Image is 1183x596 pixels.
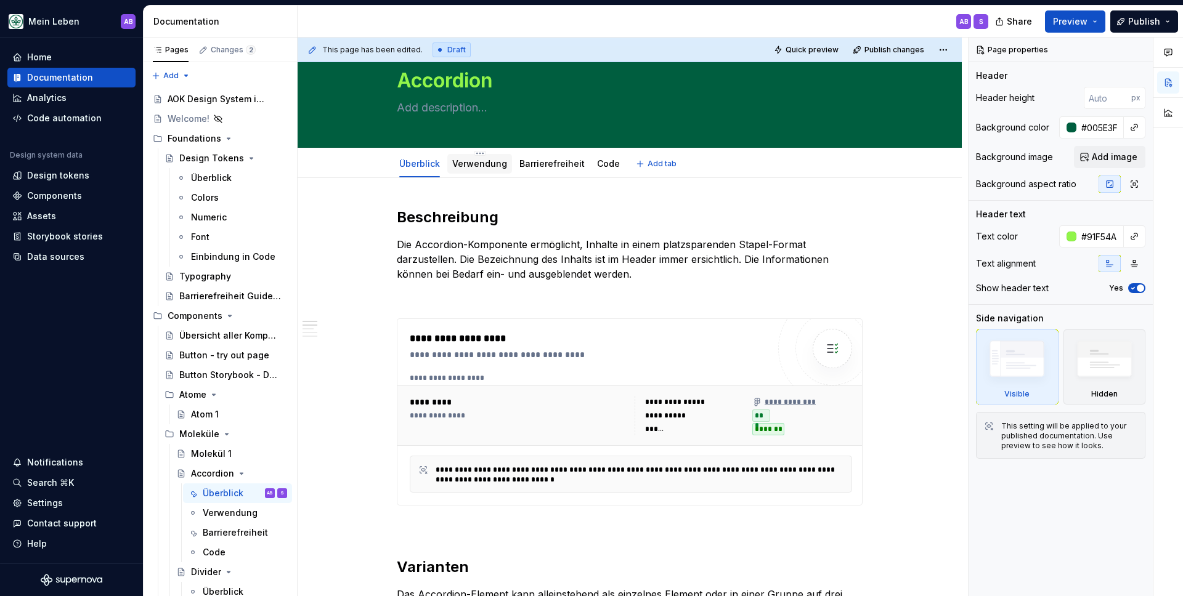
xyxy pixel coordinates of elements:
[864,45,924,55] span: Publish changes
[191,467,234,480] div: Accordion
[163,71,179,81] span: Add
[1076,225,1124,248] input: Auto
[191,448,232,460] div: Molekül 1
[203,487,243,499] div: Überblick
[160,365,292,385] a: Button Storybook - Durchstich!
[322,45,423,55] span: This page has been edited.
[519,158,585,169] a: Barrierefreiheit
[2,8,140,34] button: Mein LebenAB
[7,247,136,267] a: Data sources
[976,257,1036,270] div: Text alignment
[171,207,292,227] a: Numeric
[27,210,56,222] div: Assets
[976,282,1049,294] div: Show header text
[168,93,269,105] div: AOK Design System in Arbeit
[592,150,625,176] div: Code
[976,230,1018,243] div: Text color
[7,88,136,108] a: Analytics
[183,483,292,503] a: ÜberblickABS
[7,473,136,493] button: Search ⌘K
[7,493,136,513] a: Settings
[168,132,221,145] div: Foundations
[160,424,292,444] div: Moleküle
[1001,421,1137,451] div: This setting will be applied to your published documentation. Use preview to see how it looks.
[171,227,292,247] a: Font
[191,566,221,578] div: Divider
[1084,87,1131,109] input: Auto
[7,227,136,246] a: Storybook stories
[148,109,292,129] a: Welcome!
[171,405,292,424] a: Atom 1
[7,68,136,87] a: Documentation
[168,310,222,322] div: Components
[976,208,1026,220] div: Header text
[7,108,136,128] a: Code automation
[203,507,258,519] div: Verwendung
[27,71,93,84] div: Documentation
[183,503,292,523] a: Verwendung
[7,453,136,472] button: Notifications
[179,329,281,342] div: Übersicht aller Komponenten
[1053,15,1087,28] span: Preview
[397,557,863,577] h2: Varianten
[399,158,440,169] a: Überblick
[27,517,97,530] div: Contact support
[7,513,136,533] button: Contact support
[280,487,284,499] div: S
[148,306,292,326] div: Components
[211,45,256,55] div: Changes
[979,17,983,26] div: S
[394,66,860,95] textarea: Accordion
[597,158,620,169] a: Code
[27,251,84,263] div: Data sources
[171,464,292,483] a: Accordion
[447,150,512,176] div: Verwendung
[179,369,281,381] div: Button Storybook - Durchstich!
[179,389,206,401] div: Atome
[27,456,83,469] div: Notifications
[9,14,23,29] img: df5db9ef-aba0-4771-bf51-9763b7497661.png
[191,251,275,263] div: Einbindung in Code
[394,150,445,176] div: Überblick
[452,158,507,169] a: Verwendung
[27,112,102,124] div: Code automation
[160,267,292,286] a: Typography
[179,290,281,302] div: Barrierefreiheit Guidelines
[976,70,1007,82] div: Header
[27,51,52,63] div: Home
[246,45,256,55] span: 2
[179,349,269,361] div: Button - try out page
[153,45,189,55] div: Pages
[191,172,232,184] div: Überblick
[976,312,1044,324] div: Side navigation
[160,345,292,365] a: Button - try out page
[7,534,136,554] button: Help
[514,150,590,176] div: Barrierefreiheit
[1092,151,1137,163] span: Add image
[1074,146,1145,168] button: Add image
[1063,329,1146,405] div: Hidden
[171,188,292,207] a: Colors
[397,207,863,227] h2: Beschreibung
[160,286,292,306] a: Barrierefreiheit Guidelines
[7,47,136,67] a: Home
[959,17,969,26] div: AB
[7,206,136,226] a: Assets
[191,231,209,243] div: Font
[1007,15,1032,28] span: Share
[203,546,226,558] div: Code
[397,237,863,281] p: Die Accordion-Komponente ermöglicht, Inhalte in einem platzsparenden Stapel-Format darzustellen. ...
[1110,10,1178,33] button: Publish
[267,487,273,499] div: AB
[976,178,1076,190] div: Background aspect ratio
[648,159,677,169] span: Add tab
[976,329,1059,405] div: Visible
[191,408,219,421] div: Atom 1
[183,523,292,542] a: Barrierefreiheit
[10,150,83,160] div: Design system data
[191,191,219,204] div: Colors
[168,113,209,125] div: Welcome!
[41,574,102,586] svg: Supernova Logo
[1004,389,1030,399] div: Visible
[27,497,63,509] div: Settings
